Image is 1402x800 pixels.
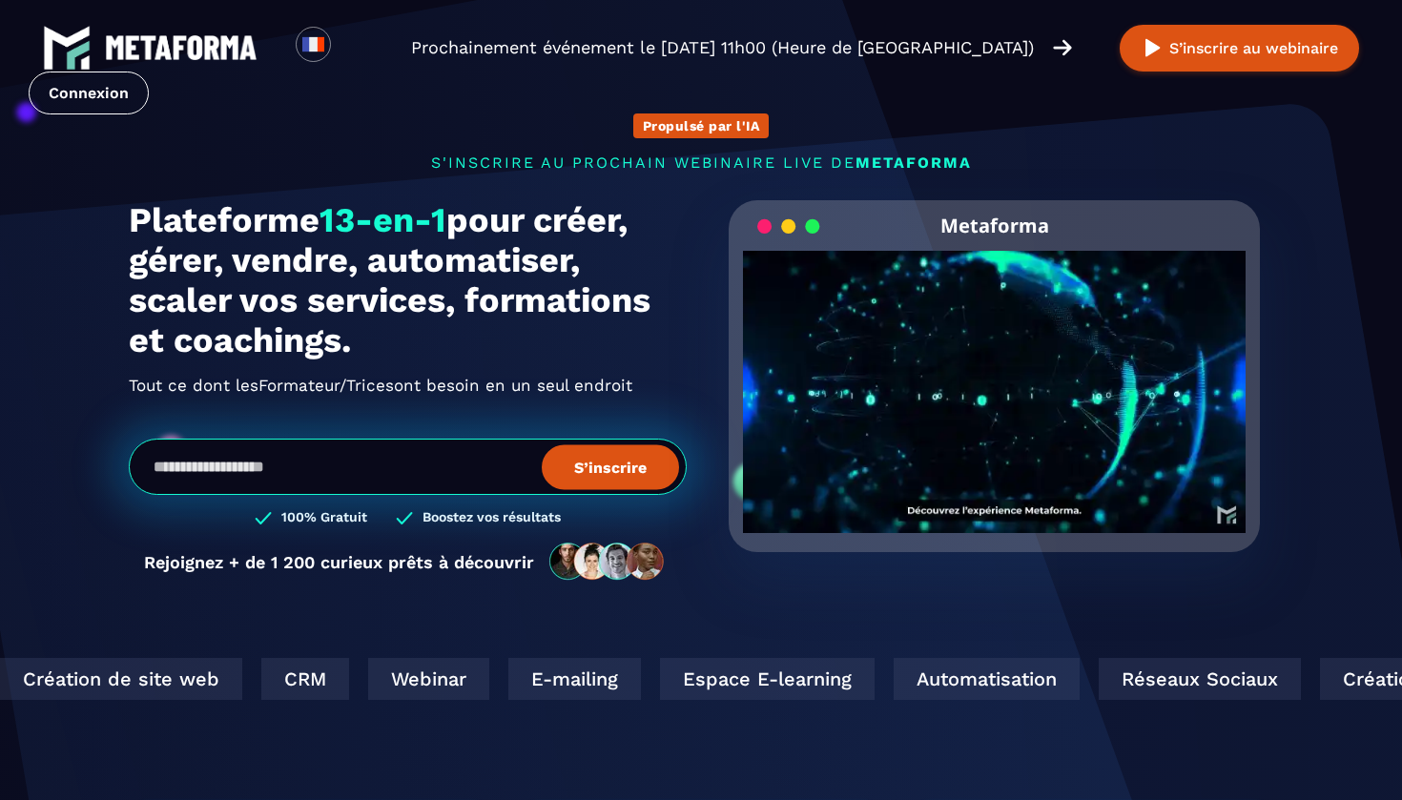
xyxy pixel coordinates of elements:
[129,370,687,400] h2: Tout ce dont les ont besoin en un seul endroit
[743,251,1246,502] video: Your browser does not support the video tag.
[281,509,367,527] h3: 100% Gratuit
[856,154,972,172] span: METAFORMA
[423,509,561,527] h3: Boostez vos résultats
[129,200,687,360] h1: Plateforme pour créer, gérer, vendre, automatiser, scaler vos services, formations et coachings.
[29,72,149,114] a: Connexion
[320,200,446,240] span: 13-en-1
[347,36,361,59] input: Search for option
[301,32,325,56] img: fr
[261,658,349,700] div: CRM
[544,542,671,582] img: community-people
[894,658,1080,700] div: Automatisation
[255,509,272,527] img: checked
[1120,25,1359,72] button: S’inscrire au webinaire
[129,154,1273,172] p: s'inscrire au prochain webinaire live de
[542,444,679,489] button: S’inscrire
[331,27,378,69] div: Search for option
[1053,37,1072,58] img: arrow-right
[1141,36,1165,60] img: play
[660,658,875,700] div: Espace E-learning
[411,34,1034,61] p: Prochainement événement le [DATE] 11h00 (Heure de [GEOGRAPHIC_DATA])
[105,35,258,60] img: logo
[940,200,1049,251] h2: Metaforma
[43,24,91,72] img: logo
[757,217,820,236] img: loading
[368,658,489,700] div: Webinar
[396,509,413,527] img: checked
[258,370,394,400] span: Formateur/Trices
[144,552,534,572] p: Rejoignez + de 1 200 curieux prêts à découvrir
[508,658,641,700] div: E-mailing
[1099,658,1301,700] div: Réseaux Sociaux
